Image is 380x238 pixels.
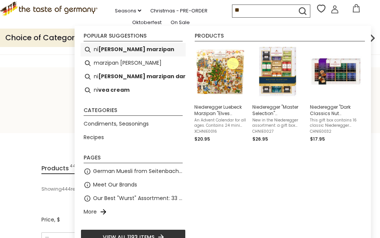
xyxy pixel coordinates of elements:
li: Niederegger Luebeck Marzipan "Elves Workshop" Advent Calendar, 5.9 oz [191,43,249,146]
span: An Advent Calendar for all ages. Contains 24 mini dark chocolate-covered marzipan pralines, one f... [194,118,246,128]
b: vea cream [98,86,130,94]
b: [PERSON_NAME] marzipan [98,45,174,54]
a: Niederegger "Master Selection" [PERSON_NAME] and Nougat Praline Assortment, 10.6 ozNew in the Nie... [252,46,304,143]
li: Condiments, Seasonings [81,117,186,131]
a: On Sale [171,18,190,27]
span: $20.95 [194,136,210,142]
a: Seasons [115,7,141,15]
img: next arrow [365,30,380,45]
a: Niederegger "Dark Classics Nut Variations" Pralines with Dark and Milk Chocolate Marzipan Variety... [310,46,362,143]
a: Recipes [84,133,104,142]
a: Our Best "Wurst" Assortment: 33 Choices For The Grillabend [93,194,183,203]
span: New in the Niederegger assortment: a gift box with 24 marzipan treats in 12 different flavors. Yo... [252,118,304,128]
li: More [81,205,186,219]
li: Niederegger "Master Selection" Marzipan and Nougat Praline Assortment, 10.6 oz [249,43,307,146]
a: Niederegger Luebeck Marzipan "Elves Workshop" Advent Calendar, 5.9 ozAn Advent Calendar for all a... [194,46,246,143]
span: This gift box contains 16 classic Niederegger pieces in four new delicious flavors. These coffee-... [310,118,362,128]
span: 444 [70,163,79,173]
li: niederegger marzipan dark chocolate [81,70,186,83]
li: Recipes [81,131,186,144]
span: Niederegger Luebeck Marzipan "Elves Workshop" Advent Calendar, 5.9 oz [194,104,246,117]
span: CHNIE0032 [310,129,362,134]
li: marzipan niederegger [81,56,186,70]
span: Niederegger "Dark Classics Nut Variations" Pralines with Dark and Milk Chocolate Marzipan Variety... [310,104,362,117]
span: , $ [54,216,60,223]
a: View Products Tab [41,163,79,174]
li: Products [195,33,365,41]
li: German Muesli from Seitenbacher: organic and natural food at its best. [81,165,186,178]
li: Pages [84,155,183,163]
span: CHNIE0027 [252,129,304,134]
li: Our Best "Wurst" Assortment: 33 Choices For The Grillabend [81,192,186,205]
span: $17.95 [310,136,325,142]
a: German Muesli from Seitenbacher: organic and natural food at its best. [93,167,183,176]
li: Categories [84,108,183,116]
li: Meet Our Brands [81,178,186,192]
a: Oktoberfest [132,18,162,27]
li: nivea cream [81,83,186,97]
li: Popular suggestions [84,33,183,41]
a: Condiments, Seasonings [84,120,149,128]
li: Niederegger "Dark Classics Nut Variations" Pralines with Dark and Milk Chocolate Marzipan Variety... [307,43,365,146]
div: Showing results for " " [41,183,224,196]
a: Meet Our Brands [93,180,137,189]
b: 444 [62,186,71,193]
span: $26.95 [252,136,268,142]
span: XCHNIE0016 [194,129,246,134]
span: Price [41,216,60,224]
li: niederegger marzipan [81,43,186,56]
a: Christmas - PRE-ORDER [150,7,208,15]
b: [PERSON_NAME] marzipan dark chocolate [98,72,220,81]
h1: Search results [23,101,357,118]
span: Niederegger "Master Selection" [PERSON_NAME] and Nougat Praline Assortment, 10.6 oz [252,104,304,117]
